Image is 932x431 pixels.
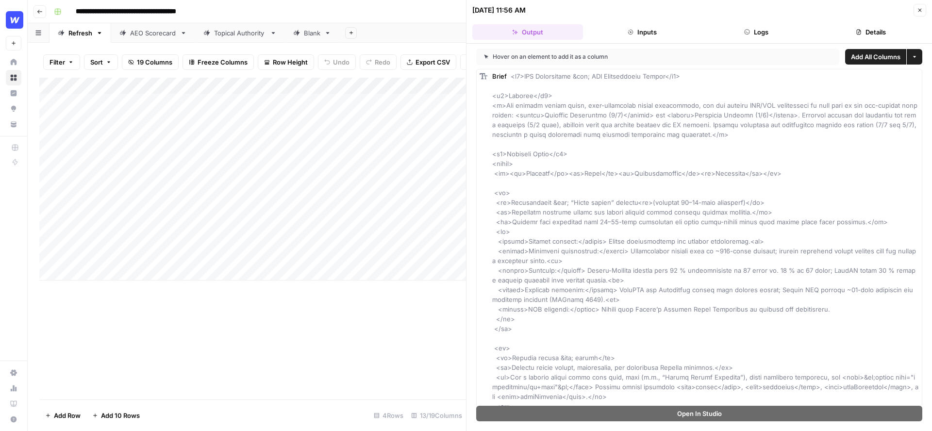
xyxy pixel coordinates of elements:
[122,54,179,70] button: 19 Columns
[472,24,583,40] button: Output
[43,54,80,70] button: Filter
[6,85,21,101] a: Insights
[68,28,92,38] div: Refresh
[54,411,81,420] span: Add Row
[6,11,23,29] img: Webflow Logo
[587,24,698,40] button: Inputs
[198,57,248,67] span: Freeze Columns
[6,412,21,427] button: Help + Support
[285,23,339,43] a: Blank
[400,54,456,70] button: Export CSV
[492,72,507,80] span: Brief
[273,57,308,67] span: Row Height
[304,28,320,38] div: Blank
[111,23,195,43] a: AEO Scorecard
[333,57,349,67] span: Undo
[360,54,397,70] button: Redo
[101,411,140,420] span: Add 10 Rows
[6,70,21,85] a: Browse
[50,23,111,43] a: Refresh
[50,57,65,67] span: Filter
[851,52,900,62] span: Add All Columns
[370,408,407,423] div: 4 Rows
[484,52,720,61] div: Hover on an element to add it as a column
[6,396,21,412] a: Learning Hub
[183,54,254,70] button: Freeze Columns
[318,54,356,70] button: Undo
[214,28,266,38] div: Topical Authority
[701,24,812,40] button: Logs
[86,408,146,423] button: Add 10 Rows
[815,24,926,40] button: Details
[195,23,285,43] a: Topical Authority
[84,54,118,70] button: Sort
[845,49,906,65] button: Add All Columns
[258,54,314,70] button: Row Height
[90,57,103,67] span: Sort
[472,5,526,15] div: [DATE] 11:56 AM
[6,54,21,70] a: Home
[407,408,466,423] div: 13/19 Columns
[6,8,21,32] button: Workspace: Webflow
[130,28,176,38] div: AEO Scorecard
[476,406,922,421] button: Open In Studio
[416,57,450,67] span: Export CSV
[375,57,390,67] span: Redo
[6,101,21,116] a: Opportunities
[137,57,172,67] span: 19 Columns
[677,409,722,418] span: Open In Studio
[6,116,21,132] a: Your Data
[39,408,86,423] button: Add Row
[6,381,21,396] a: Usage
[6,365,21,381] a: Settings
